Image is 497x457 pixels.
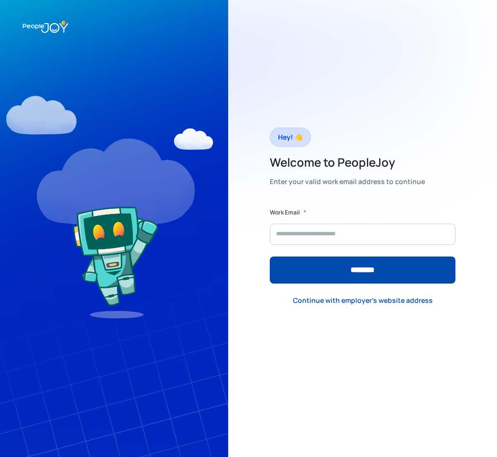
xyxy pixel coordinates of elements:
label: Work Email [270,208,300,217]
h2: Welcome to PeopleJoy [270,155,425,170]
div: Enter your valid work email address to continue [270,175,425,188]
div: Hey! 👋 [278,130,303,144]
div: Continue with employer's website address [293,296,433,305]
a: Continue with employer's website address [285,291,440,311]
form: Form [270,208,455,284]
